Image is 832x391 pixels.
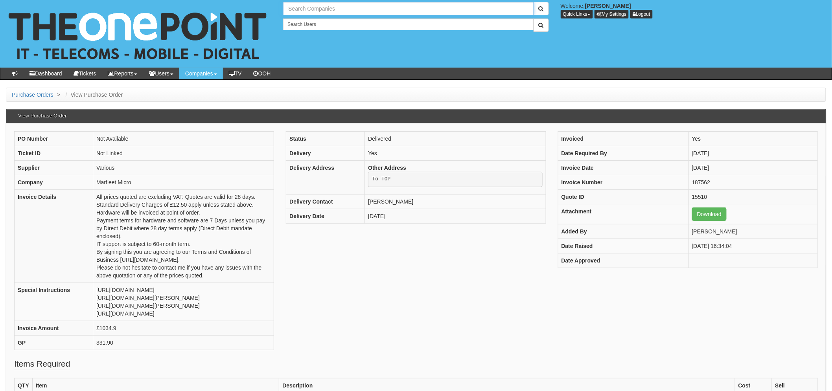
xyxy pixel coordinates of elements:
th: Quote ID [558,189,688,204]
input: Search Users [283,18,534,30]
th: Added By [558,224,688,239]
td: Delivered [365,131,546,146]
td: Yes [365,146,546,160]
td: [DATE] [688,146,817,160]
th: Delivery [286,146,365,160]
a: TV [223,68,248,79]
a: Tickets [68,68,102,79]
th: Special Instructions [15,283,93,321]
td: £1034.9 [93,321,274,335]
a: Users [143,68,179,79]
th: Attachment [558,204,688,224]
a: Reports [102,68,143,79]
th: Supplier [15,160,93,175]
td: [PERSON_NAME] [365,195,546,209]
legend: Items Required [14,358,70,370]
th: Invoice Amount [15,321,93,335]
td: 331.90 [93,335,274,350]
th: Invoice Number [558,175,688,189]
a: Purchase Orders [12,92,53,98]
td: Not Available [93,131,274,146]
button: Quick Links [561,10,593,18]
td: 187562 [688,175,817,189]
td: [DATE] [365,209,546,224]
input: Search Companies [283,2,534,15]
b: Other Address [368,165,406,171]
th: Delivery Address [286,160,365,195]
pre: To TOP [368,172,542,187]
th: Invoiced [558,131,688,146]
th: Ticket ID [15,146,93,160]
h3: View Purchase Order [14,109,70,123]
td: Various [93,160,274,175]
td: [URL][DOMAIN_NAME] [URL][DOMAIN_NAME][PERSON_NAME] [URL][DOMAIN_NAME][PERSON_NAME] [URL][DOMAIN_N... [93,283,274,321]
th: Delivery Contact [286,195,365,209]
a: Logout [630,10,653,18]
th: Invoice Date [558,160,688,175]
td: 15510 [688,189,817,204]
th: Delivery Date [286,209,365,224]
a: Dashboard [24,68,68,79]
th: Invoice Details [15,189,93,283]
td: [DATE] 16:34:04 [688,239,817,253]
td: [PERSON_NAME] [688,224,817,239]
a: Companies [179,68,223,79]
td: Not Linked [93,146,274,160]
div: Welcome, [555,2,832,18]
a: My Settings [595,10,629,18]
th: Status [286,131,365,146]
th: Date Approved [558,253,688,268]
td: All prices quoted are excluding VAT. Quotes are valid for 28 days. Standard Delivery Charges of £... [93,189,274,283]
td: Yes [688,131,817,146]
td: [DATE] [688,160,817,175]
li: View Purchase Order [64,91,123,99]
a: Download [692,207,727,221]
b: [PERSON_NAME] [585,3,631,9]
th: Date Raised [558,239,688,253]
a: OOH [248,68,277,79]
td: Marfleet Micro [93,175,274,189]
th: GP [15,335,93,350]
th: Date Required By [558,146,688,160]
th: Company [15,175,93,189]
span: > [55,92,62,98]
th: PO Number [15,131,93,146]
